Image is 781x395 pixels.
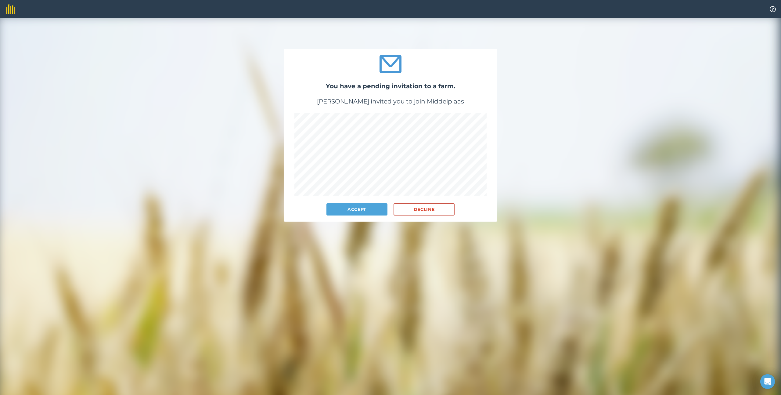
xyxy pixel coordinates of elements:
button: Accept [326,203,387,216]
img: A question mark icon [769,6,776,12]
p: [PERSON_NAME] invited you to join Middelplaas [284,97,497,106]
h2: You have a pending invitation to a farm. [284,81,497,91]
button: Decline [394,203,455,216]
div: Open Intercom Messenger [760,374,775,389]
img: fieldmargin Logo [6,4,15,14]
img: An icon showing a closed envelope [380,55,402,73]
